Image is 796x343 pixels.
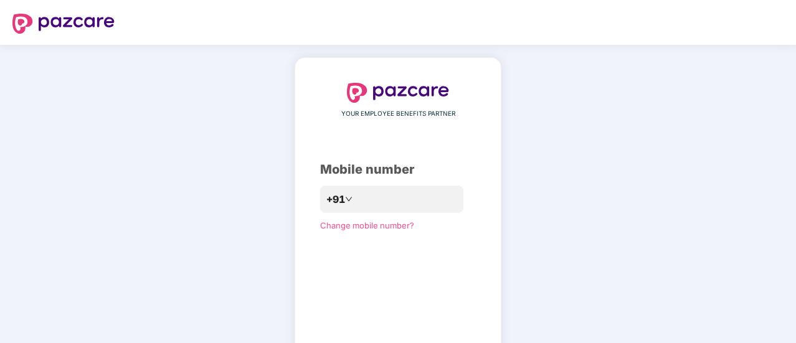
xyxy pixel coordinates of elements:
[347,83,449,103] img: logo
[345,195,353,203] span: down
[320,160,476,179] div: Mobile number
[12,14,115,34] img: logo
[320,220,414,230] a: Change mobile number?
[326,192,345,207] span: +91
[341,109,455,119] span: YOUR EMPLOYEE BENEFITS PARTNER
